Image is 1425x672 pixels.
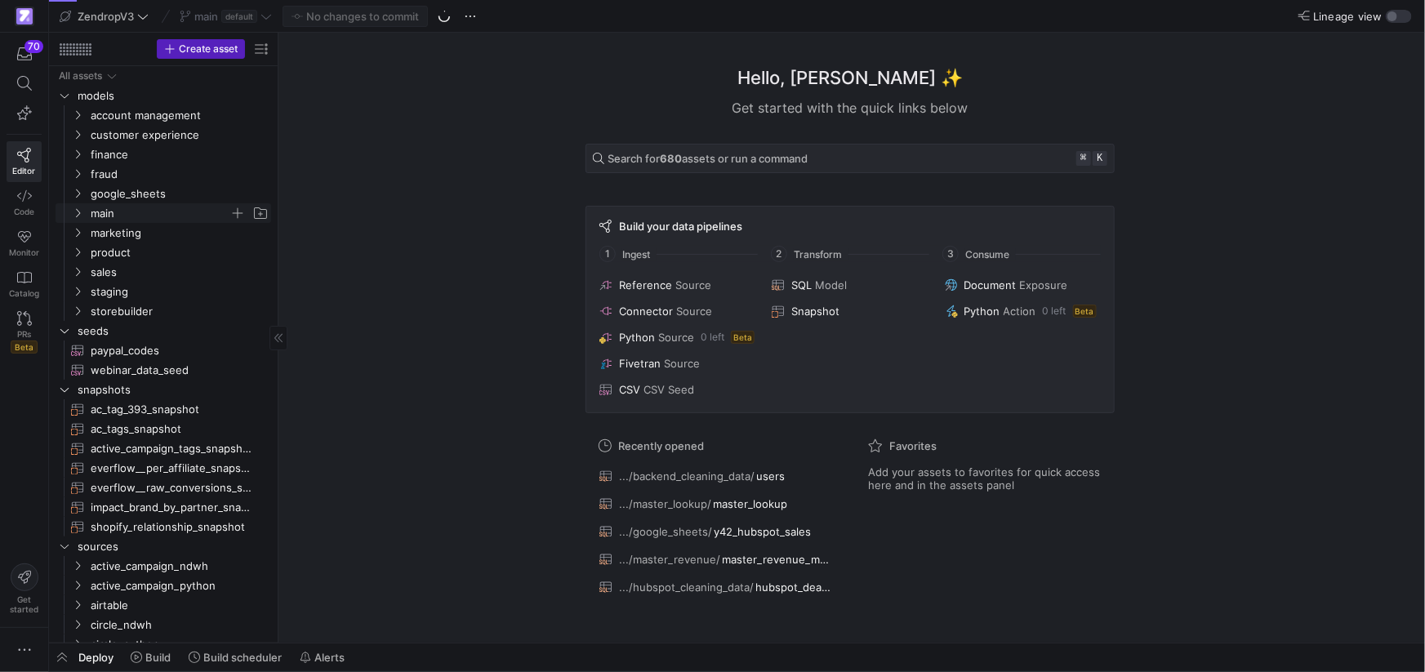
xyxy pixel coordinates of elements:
[17,329,31,339] span: PRs
[56,497,271,517] a: impact_brand_by_partner_snapshot​​​​​​​
[56,262,271,282] div: Press SPACE to select this row.
[1020,278,1068,291] span: Exposure
[56,86,271,105] div: Press SPACE to select this row.
[713,497,787,510] span: master_lookup
[56,536,271,556] div: Press SPACE to select this row.
[619,553,720,566] span: .../master_revenue/
[56,556,271,576] div: Press SPACE to select this row.
[619,278,672,291] span: Reference
[56,184,271,203] div: Press SPACE to select this row.
[56,380,271,399] div: Press SPACE to select this row.
[24,40,43,53] div: 70
[701,332,724,343] span: 0 left
[56,105,271,125] div: Press SPACE to select this row.
[91,635,269,654] span: circle_python
[91,302,269,321] span: storebuilder
[292,643,352,671] button: Alerts
[56,6,153,27] button: ZendropV3
[91,341,252,360] span: paypal_codes​​​​​​
[889,439,937,452] span: Favorites
[586,98,1115,118] div: Get started with the quick links below
[56,360,271,380] a: webinar_data_seed​​​​​​
[59,70,102,82] div: All assets
[91,204,229,223] span: main
[595,521,835,542] button: .../google_sheets/y42_hubspot_sales
[56,125,271,145] div: Press SPACE to select this row.
[1313,10,1383,23] span: Lineage view
[78,381,269,399] span: snapshots
[56,497,271,517] div: Press SPACE to select this row.
[78,651,114,664] span: Deploy
[56,243,271,262] div: Press SPACE to select this row.
[868,465,1102,492] span: Add your assets to favorites for quick access here and in the assets panel
[756,470,785,483] span: users
[56,340,271,360] div: Press SPACE to select this row.
[664,357,700,370] span: Source
[619,383,640,396] span: CSV
[91,145,269,164] span: finance
[91,459,252,478] span: everflow__per_affiliate_snapshot​​​​​​​
[56,634,271,654] div: Press SPACE to select this row.
[314,651,345,664] span: Alerts
[586,144,1115,173] button: Search for680assets or run a command⌘k
[203,651,282,664] span: Build scheduler
[91,106,269,125] span: account management
[791,278,812,291] span: SQL
[737,65,963,91] h1: Hello, [PERSON_NAME] ✨
[56,595,271,615] div: Press SPACE to select this row.
[1076,151,1091,166] kbd: ⌘
[722,553,831,566] span: master_revenue_model
[964,278,1017,291] span: Document
[596,327,759,347] button: PythonSource0 leftBeta
[91,283,269,301] span: staging
[13,166,36,176] span: Editor
[56,203,271,223] div: Press SPACE to select this row.
[1093,151,1107,166] kbd: k
[78,10,134,23] span: ZendropV3
[619,305,673,318] span: Connector
[10,594,38,614] span: Get started
[181,643,289,671] button: Build scheduler
[596,275,759,295] button: ReferenceSource
[7,141,42,182] a: Editor
[56,321,271,340] div: Press SPACE to select this row.
[7,557,42,621] button: Getstarted
[91,263,269,282] span: sales
[7,305,42,360] a: PRsBeta
[768,301,931,321] button: Snapshot
[56,458,271,478] div: Press SPACE to select this row.
[660,152,682,165] strong: 680
[619,470,755,483] span: .../backend_cleaning_data/
[56,360,271,380] div: Press SPACE to select this row.
[78,87,269,105] span: models
[56,301,271,321] div: Press SPACE to select this row.
[91,243,269,262] span: product
[595,493,835,514] button: .../master_lookup/master_lookup
[145,651,171,664] span: Build
[643,383,694,396] span: CSV Seed
[7,223,42,264] a: Monitor
[91,518,252,536] span: shopify_relationship_snapshot​​​​​​​
[676,305,712,318] span: Source
[619,331,655,344] span: Python
[942,301,1104,321] button: PythonAction0 leftBeta
[78,537,269,556] span: sources
[791,305,839,318] span: Snapshot
[16,8,33,24] img: https://storage.googleapis.com/y42-prod-data-exchange/images/qZXOSqkTtPuVcXVzF40oUlM07HVTwZXfPK0U...
[91,557,269,576] span: active_campaign_ndwh
[619,525,712,538] span: .../google_sheets/
[595,549,835,570] button: .../master_revenue/master_revenue_model
[91,478,252,497] span: everflow__raw_conversions_snapshot​​​​​​​
[91,616,269,634] span: circle_ndwh
[755,581,831,594] span: hubspot_deals_metrics
[619,497,711,510] span: .../master_lookup/
[91,165,269,184] span: fraud
[618,439,704,452] span: Recently opened
[56,419,271,438] a: ac_tags_snapshot​​​​​​​
[14,207,34,216] span: Code
[157,39,245,59] button: Create asset
[815,278,847,291] span: Model
[608,152,808,165] span: Search for assets or run a command
[179,43,238,55] span: Create asset
[658,331,694,344] span: Source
